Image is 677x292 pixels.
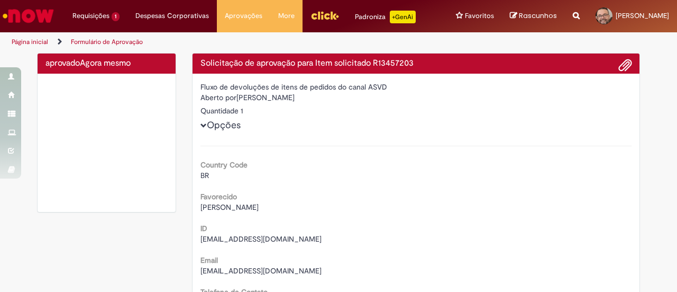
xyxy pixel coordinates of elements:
h4: Solicitação de aprovação para Item solicitado R13457203 [200,59,632,68]
b: Email [200,255,218,265]
span: Requisições [72,11,109,21]
span: Favoritos [465,11,494,21]
span: Aprovações [225,11,262,21]
span: Despesas Corporativas [135,11,209,21]
span: [EMAIL_ADDRESS][DOMAIN_NAME] [200,234,322,244]
span: More [278,11,295,21]
div: [PERSON_NAME] [200,92,632,105]
span: 1 [112,12,120,21]
img: click_logo_yellow_360x200.png [310,7,339,23]
time: 29/08/2025 08:00:18 [80,58,131,68]
a: Rascunhos [510,11,557,21]
label: Aberto por [200,92,236,103]
span: [EMAIL_ADDRESS][DOMAIN_NAME] [200,266,322,276]
div: Padroniza [355,11,416,23]
ul: Trilhas de página [8,32,443,52]
span: [PERSON_NAME] [200,202,259,212]
a: Página inicial [12,38,48,46]
div: Quantidade 1 [200,105,632,116]
b: Favorecido [200,192,237,201]
span: [PERSON_NAME] [616,11,669,20]
p: +GenAi [390,11,416,23]
b: Country Code [200,160,248,170]
a: Formulário de Aprovação [71,38,143,46]
span: BR [200,171,209,180]
img: sucesso_1.gif [45,82,168,204]
span: Agora mesmo [80,58,131,68]
h4: aprovado [45,59,168,68]
div: Fluxo de devoluções de itens de pedidos do canal ASVD [200,82,632,92]
b: ID [200,224,207,233]
img: ServiceNow [1,5,56,26]
span: Rascunhos [519,11,557,21]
